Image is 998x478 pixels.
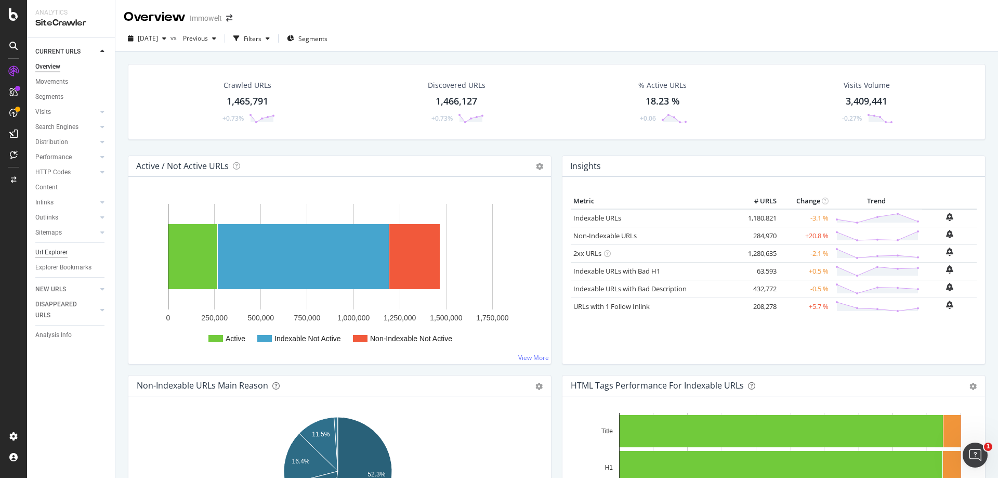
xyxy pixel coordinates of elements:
[428,80,485,91] div: Discovered URLs
[35,17,107,29] div: SiteCrawler
[646,95,680,108] div: 18.23 %
[963,443,988,468] iframe: Intercom live chat
[638,80,687,91] div: % Active URLs
[35,262,108,273] a: Explorer Bookmarks
[35,299,88,321] div: DISAPPEARED URLS
[946,230,953,238] div: bell-plus
[573,266,660,276] a: Indexable URLs with Bad H1
[190,13,222,23] div: Immowelt
[35,330,108,341] a: Analysis Info
[831,193,922,209] th: Trend
[779,227,831,244] td: +20.8 %
[298,34,327,43] span: Segments
[35,197,54,208] div: Inlinks
[124,30,170,47] button: [DATE]
[571,193,738,209] th: Metric
[518,353,549,362] a: View More
[35,167,71,178] div: HTTP Codes
[35,152,72,163] div: Performance
[35,182,108,193] a: Content
[35,182,58,193] div: Content
[573,302,650,311] a: URLs with 1 Follow Inlink
[312,431,330,438] text: 11.5%
[779,280,831,298] td: -0.5 %
[138,34,158,43] span: 2025 Oct. 3rd
[573,231,637,240] a: Non-Indexable URLs
[337,314,370,322] text: 1,000,000
[476,314,508,322] text: 1,750,000
[201,314,228,322] text: 250,000
[738,209,779,227] td: 1,180,821
[244,34,261,43] div: Filters
[570,159,601,173] h4: Insights
[35,107,97,118] a: Visits
[35,76,108,87] a: Movements
[35,107,51,118] div: Visits
[984,443,992,451] span: 1
[35,227,62,238] div: Sitemaps
[384,314,416,322] text: 1,250,000
[35,122,97,133] a: Search Engines
[35,284,97,295] a: NEW URLS
[229,30,274,47] button: Filters
[224,80,271,91] div: Crawled URLs
[274,334,341,343] text: Indexable Not Active
[367,471,385,478] text: 52.3%
[605,464,613,471] text: H1
[571,380,744,391] div: HTML Tags Performance for Indexable URLs
[640,114,656,123] div: +0.06
[946,248,953,256] div: bell-plus
[166,314,170,322] text: 0
[35,8,107,17] div: Analytics
[430,314,462,322] text: 1,500,000
[35,152,97,163] a: Performance
[35,262,91,273] div: Explorer Bookmarks
[35,227,97,238] a: Sitemaps
[35,247,68,258] div: Url Explorer
[601,428,613,435] text: Title
[573,213,621,223] a: Indexable URLs
[35,299,97,321] a: DISAPPEARED URLS
[946,213,953,221] div: bell-plus
[738,193,779,209] th: # URLS
[294,314,321,322] text: 750,000
[846,95,887,108] div: 3,409,441
[283,30,332,47] button: Segments
[124,8,186,26] div: Overview
[137,380,268,391] div: Non-Indexable URLs Main Reason
[35,247,108,258] a: Url Explorer
[35,212,97,223] a: Outlinks
[738,227,779,244] td: 284,970
[946,265,953,274] div: bell-plus
[247,314,274,322] text: 500,000
[535,383,543,390] div: gear
[35,61,60,72] div: Overview
[738,280,779,298] td: 432,772
[842,114,862,123] div: -0.27%
[946,301,953,309] div: bell-plus
[170,33,179,42] span: vs
[227,95,268,108] div: 1,465,791
[35,212,58,223] div: Outlinks
[292,458,309,465] text: 16.4%
[844,80,890,91] div: Visits Volume
[136,159,229,173] h4: Active / Not Active URLs
[738,244,779,262] td: 1,280,635
[179,34,208,43] span: Previous
[431,114,453,123] div: +0.73%
[35,46,81,57] div: CURRENT URLS
[35,76,68,87] div: Movements
[35,92,63,102] div: Segments
[226,15,232,22] div: arrow-right-arrow-left
[35,92,108,102] a: Segments
[370,334,452,343] text: Non-Indexable Not Active
[436,95,477,108] div: 1,466,127
[536,163,543,170] i: Options
[137,193,543,356] div: A chart.
[946,283,953,291] div: bell-plus
[35,197,97,208] a: Inlinks
[779,262,831,280] td: +0.5 %
[35,284,66,295] div: NEW URLS
[35,330,72,341] div: Analysis Info
[35,137,68,148] div: Distribution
